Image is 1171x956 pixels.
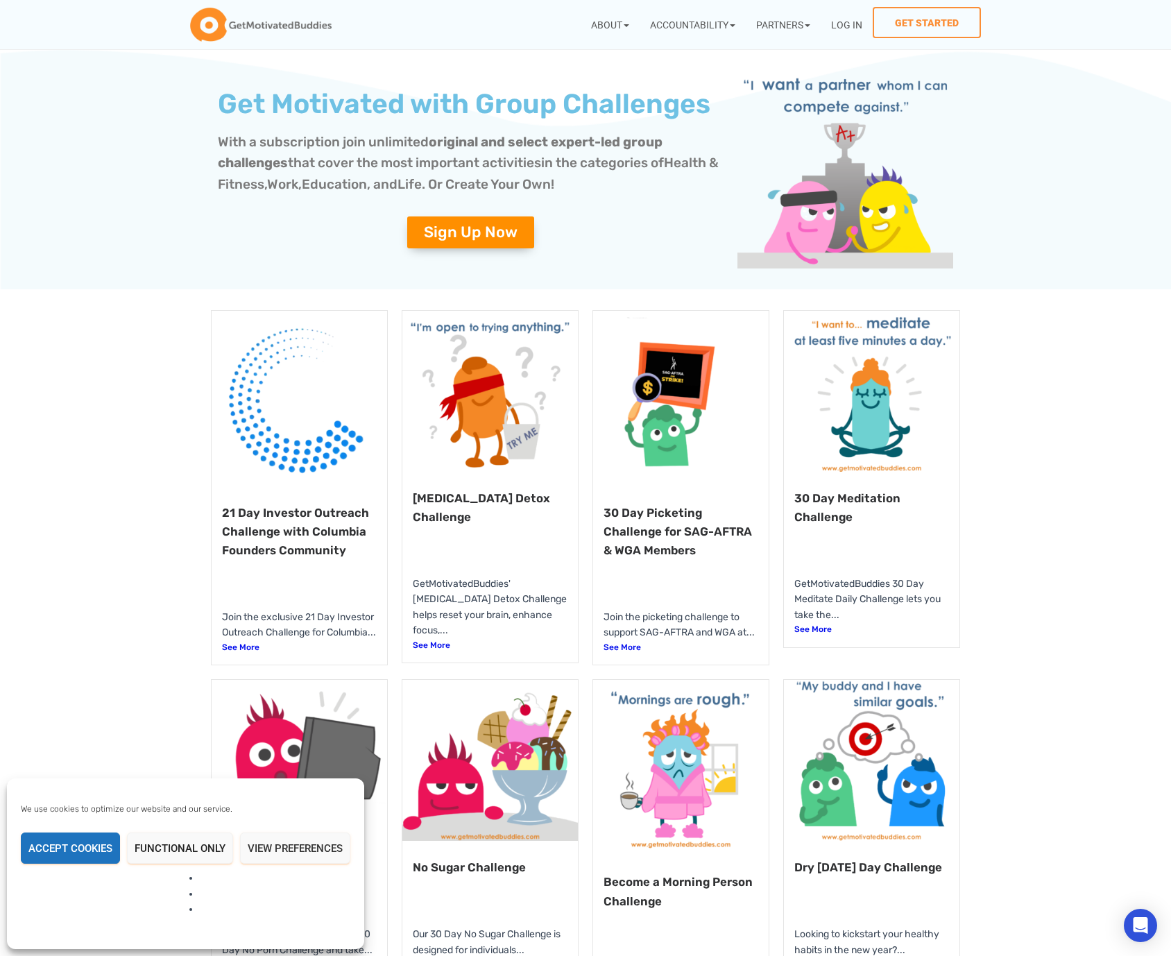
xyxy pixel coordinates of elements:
a: About [581,7,640,42]
a: See More [604,641,758,654]
a: 30 Day Picketing Challenge for SAG-AFTRA & WGA Members [604,506,752,557]
span: , [298,176,302,192]
a: 30 Day Meditation Challenge [794,491,900,524]
p: GetMotivatedBuddies 30 Day Meditate Daily Challenge lets you take the... [794,577,949,624]
img: meditation challenge [784,311,959,472]
a: Accountability [640,7,746,42]
a: Partners [746,7,821,42]
img: nofap-challenge [212,680,387,841]
a: Sign Up Now [407,216,534,248]
span: in the categories of [541,155,664,171]
div: We use cookies to optimize our website and our service. [21,803,311,815]
span: , [264,176,267,192]
a: See More [794,623,949,636]
a: Get Started [873,7,981,38]
button: Accept cookies [21,833,120,864]
a: See More [413,639,567,652]
img: GetMotivatedBuddies [190,8,332,42]
img: SAG-AFTRA and WGA members staying motivated during the strike with GetMotivatedBuddies [593,311,769,486]
a: 21 Day Investor Outreach Challenge with Columbia Founders Community [222,506,369,557]
img: become a morning person challenge [593,680,769,855]
span: , and [367,176,398,192]
img: Columbia Founders Community Logo [212,311,387,486]
button: Functional only [127,833,233,864]
a: [MEDICAL_DATA] Detox Challenge [413,491,550,524]
span: Work [267,176,298,192]
p: Join the exclusive 21 Day Investor Outreach Challenge for Columbia... [222,610,377,641]
img: group challenges for motivation [737,71,953,268]
h1: Get Motivated with Group Challenges [218,91,724,118]
img: Dopamine Detox Challenge [402,311,578,472]
button: View preferences [240,833,350,864]
span: With a subscription join unlimited that cover the most important activities [218,134,663,171]
span: Education [302,176,367,192]
span: Life [398,176,422,192]
p: GetMotivatedBuddies' [MEDICAL_DATA] Detox Challenge helps reset your brain, enhance focus,... [413,577,567,640]
img: dry january challenge [784,680,959,841]
a: Dry [DATE] Day Challenge [794,860,942,874]
strong: original and select expert-led group challenges [218,134,663,171]
div: Open Intercom Messenger [1124,909,1157,942]
img: no sugar challenge [402,680,578,841]
p: Join the picketing challenge to support SAG-AFTRA and WGA at... [604,610,758,641]
span: . Or Create Your Own! [422,176,554,192]
a: No Sugar Challenge [413,860,526,874]
a: Become a Morning Person Challenge [604,875,753,907]
span: Sign Up Now [424,225,518,240]
a: Log In [821,7,873,42]
a: See More [222,641,377,654]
